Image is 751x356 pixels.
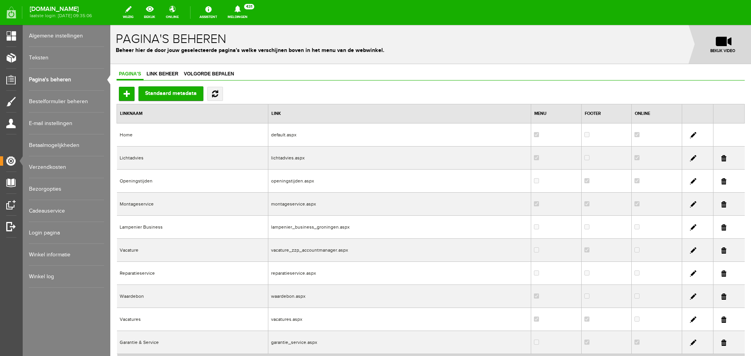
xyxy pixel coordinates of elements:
[9,62,24,76] input: Toevoegen
[195,4,222,21] a: Assistent
[28,61,93,76] button: Standaard metadata
[158,214,421,237] td: vacature_zzp_accountmanager.aspx
[158,145,421,168] td: openingstijden.aspx
[158,168,421,191] td: montageservice.aspx
[7,79,158,98] th: Linknaam
[7,168,158,191] td: Montageservice
[30,7,92,11] strong: [DOMAIN_NAME]
[521,79,571,98] th: Online
[7,283,158,306] td: Vacatures
[34,46,70,52] span: Link beheer
[30,14,92,18] span: laatste login: [DATE] 09:35:06
[158,98,421,122] td: default.aspx
[29,69,104,91] a: Pagina's beheren
[6,46,33,52] span: Pagina's
[7,260,158,283] td: Waardebon
[71,46,126,52] span: Volgorde bepalen
[34,44,70,55] a: Link beheer
[158,283,421,306] td: vacatures.aspx
[7,191,158,214] td: Lampenier Business
[118,4,138,21] a: wijzig
[29,134,104,156] a: Betaalmogelijkheden
[158,306,421,329] td: garantie_service.aspx
[139,4,160,21] a: bekijk
[581,23,644,29] span: bekijk video
[29,244,104,266] a: Winkel informatie
[29,222,104,244] a: Login pagina
[158,191,421,214] td: lampenier_business_groningen.aspx
[5,21,635,29] p: Beheer hier de door jouw geselecteerde pagina's welke verschijnen boven in het menu van de webwin...
[29,178,104,200] a: Bezorgopties
[29,91,104,113] a: Bestelformulier beheren
[421,79,471,98] th: Menu
[161,4,183,21] a: online
[244,4,254,9] span: 431
[71,44,126,55] a: Volgorde bepalen
[7,122,158,145] td: Lichtadvies
[5,7,635,21] h1: Pagina's beheren
[29,200,104,222] a: Cadeauservice
[29,113,104,134] a: E-mail instellingen
[6,44,33,55] a: Pagina's
[471,79,521,98] th: Footer
[7,145,158,168] td: Openingstijden
[7,214,158,237] td: Vacature
[7,98,158,122] td: Home
[7,237,158,260] td: Reparatieservice
[29,47,104,69] a: Teksten
[158,237,421,260] td: reparatieservice.aspx
[158,122,421,145] td: lichtadvies.aspx
[158,260,421,283] td: waardebon.aspx
[7,306,158,329] td: Garantie & Service
[29,156,104,178] a: Verzendkosten
[29,25,104,47] a: Algemene instellingen
[29,266,104,288] a: Winkel log
[223,4,252,21] a: Meldingen431
[158,79,421,98] th: Link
